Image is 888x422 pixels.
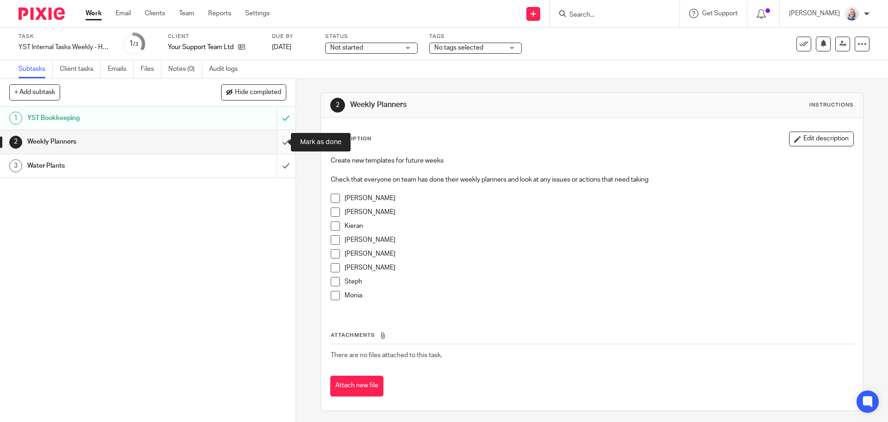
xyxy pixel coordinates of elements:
span: Get Support [702,10,738,17]
label: Tags [429,33,522,40]
p: [PERSON_NAME] [345,208,853,217]
label: Due by [272,33,314,40]
div: 1 [129,38,138,49]
span: Attachments [331,333,375,338]
p: Check that everyone on team has done their weekly planners and look at any issues or actions that... [331,175,853,184]
div: 3 [9,159,22,172]
button: + Add subtask [9,84,60,100]
p: [PERSON_NAME] [345,263,853,272]
a: Client tasks [60,60,101,78]
label: Task [18,33,111,40]
div: 2 [9,136,22,149]
button: Attach new file [330,376,383,397]
button: Hide completed [221,84,286,100]
p: [PERSON_NAME] [345,249,853,258]
a: Emails [108,60,134,78]
a: Notes (0) [168,60,202,78]
h1: Water Plants [27,159,187,173]
span: Not started [330,44,363,51]
a: Team [179,9,194,18]
h1: YST Bookkeeping [27,111,187,125]
a: Clients [145,9,165,18]
a: Audit logs [209,60,245,78]
label: Client [168,33,260,40]
label: Status [325,33,418,40]
a: Email [116,9,131,18]
div: 1 [9,112,22,125]
a: Files [141,60,161,78]
img: Low%20Res%20-%20Your%20Support%20Team%20-5.jpg [845,6,859,21]
p: Description [330,135,371,143]
span: There are no files attached to this task. [331,352,442,359]
a: Subtasks [18,60,53,78]
input: Search [568,11,652,19]
span: Hide completed [235,89,281,96]
div: 2 [330,98,345,113]
p: Kieran [345,221,853,231]
p: Monia [345,291,853,300]
button: Edit description [789,132,854,146]
a: Settings [245,9,270,18]
p: [PERSON_NAME] [345,194,853,203]
p: Create new templates for future weeks [331,156,853,165]
small: /3 [133,42,138,47]
div: YST Internal Tasks Weekly - Hayley [18,43,111,52]
span: No tags selected [434,44,483,51]
p: [PERSON_NAME] [345,235,853,245]
a: Work [86,9,102,18]
p: [PERSON_NAME] [789,9,840,18]
h1: Weekly Planners [27,135,187,149]
div: Instructions [809,101,854,109]
span: [DATE] [272,44,291,50]
p: Your Support Team Ltd [168,43,234,52]
img: Pixie [18,7,65,20]
p: Steph [345,277,853,286]
a: Reports [208,9,231,18]
h1: Weekly Planners [350,100,612,110]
